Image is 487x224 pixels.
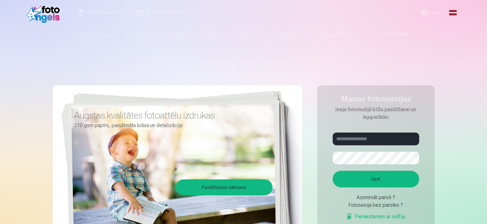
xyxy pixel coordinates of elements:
a: Magnēti [158,25,193,43]
a: Foto kalendāri [258,25,308,43]
a: Atslēgu piekariņi [308,25,362,43]
img: /fa1 [27,3,63,23]
a: Foto izdrukas [71,25,119,43]
a: Komplekti [119,25,158,43]
button: Ieiet [333,171,419,187]
a: Pierakstieties ar selfiju [346,213,406,220]
a: Suvenīri [225,25,258,43]
a: Pasūtīšanas sākšana [177,180,272,194]
a: Visi produkti [362,25,416,43]
a: Krūzes [193,25,225,43]
h1: Spilgtākās foto atmiņas [53,59,435,70]
h3: Augstas kvalitātes fotoattēlu izdrukas [74,110,268,121]
div: Aizmirsāt paroli ? [333,194,419,201]
h4: Manas fotosessijas [326,94,426,106]
p: Ieeja fotostudijā bilžu pasūtīšanai un lejupielādei [326,106,426,121]
div: Fotosesija bez paroles ? [333,201,419,209]
p: 210 gsm papīrs, piesātināta krāsa un detalizācija [74,121,268,130]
